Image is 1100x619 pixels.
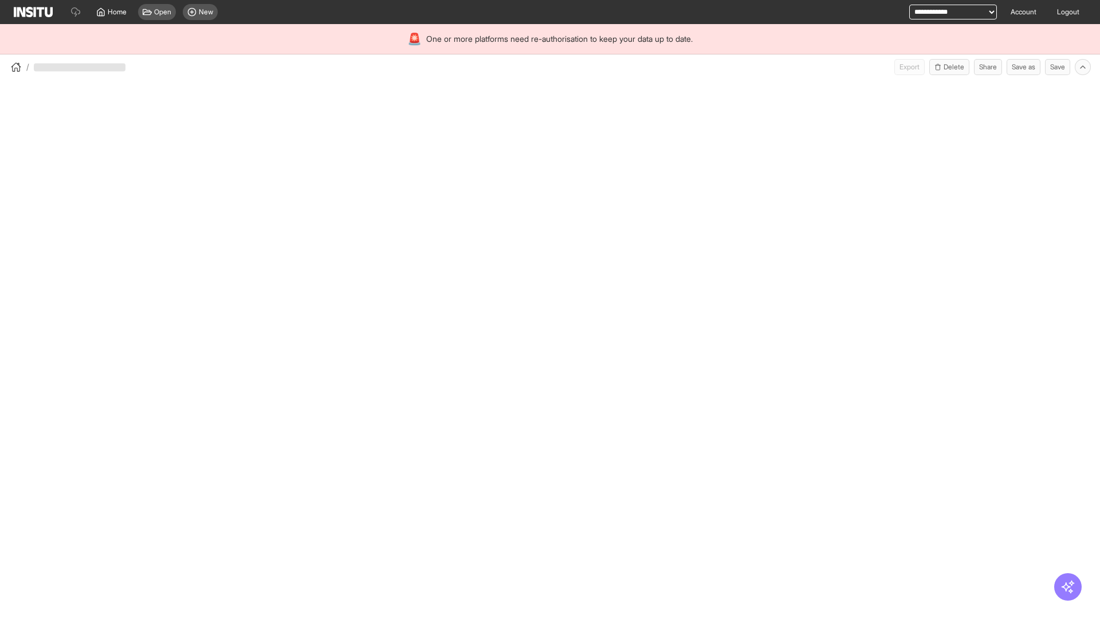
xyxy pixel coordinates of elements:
[894,59,925,75] button: Export
[1007,59,1040,75] button: Save as
[894,59,925,75] span: Can currently only export from Insights reports.
[426,33,693,45] span: One or more platforms need re-authorisation to keep your data up to date.
[1045,59,1070,75] button: Save
[199,7,213,17] span: New
[154,7,171,17] span: Open
[26,61,29,73] span: /
[974,59,1002,75] button: Share
[108,7,127,17] span: Home
[14,7,53,17] img: Logo
[407,31,422,47] div: 🚨
[9,60,29,74] button: /
[929,59,969,75] button: Delete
